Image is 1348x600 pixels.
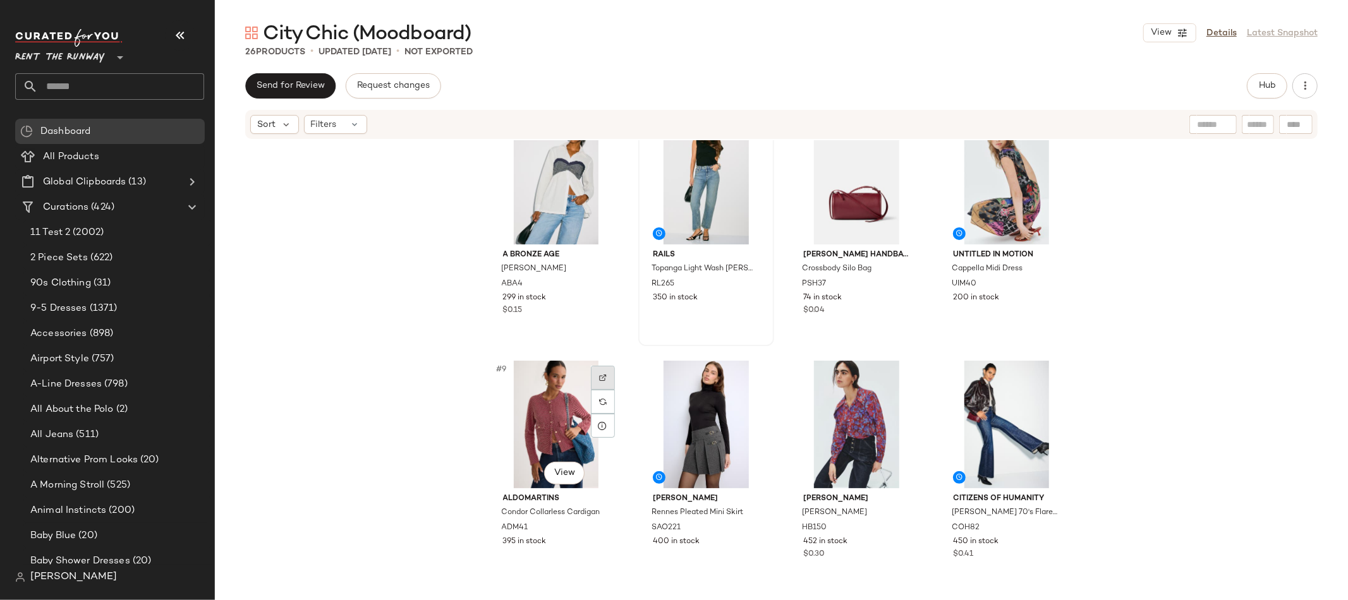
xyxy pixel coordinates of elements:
[40,124,90,139] span: Dashboard
[503,305,523,316] span: $0.15
[953,549,973,560] span: $0.41
[30,453,138,467] span: Alternative Prom Looks
[30,478,104,493] span: A Morning Stroll
[404,45,473,59] p: Not Exported
[802,522,827,534] span: HB150
[89,352,114,366] span: (757)
[952,279,976,290] span: UIM40
[502,522,528,534] span: ADM41
[311,118,337,131] span: Filters
[803,536,847,548] span: 452 in stock
[30,529,76,543] span: Baby Blue
[30,251,88,265] span: 2 Piece Sets
[114,402,128,417] span: (2)
[30,570,117,585] span: [PERSON_NAME]
[263,21,471,47] span: City Chic (Moodboard)
[1258,81,1276,91] span: Hub
[30,377,102,392] span: A-Line Dresses
[1143,23,1196,42] button: View
[30,402,114,417] span: All About the Polo
[15,43,105,66] span: Rent the Runway
[87,301,118,316] span: (1371)
[138,453,159,467] span: (20)
[802,507,867,519] span: [PERSON_NAME]
[30,554,130,568] span: Baby Shower Dresses
[30,276,91,291] span: 90s Clothing
[310,44,313,59] span: •
[953,292,999,304] span: 200 in stock
[257,118,276,131] span: Sort
[126,175,146,189] span: (13)
[88,251,113,265] span: (622)
[653,292,698,304] span: 350 in stock
[652,279,674,290] span: RL265
[652,507,743,519] span: Rennes Pleated Mini Skirt
[1150,28,1172,38] span: View
[953,493,1060,505] span: Citizens of Humanity
[503,493,610,505] span: Aldomartins
[502,263,567,275] span: [PERSON_NAME]
[653,249,760,261] span: Rails
[652,522,681,534] span: SAO221
[1206,27,1237,40] a: Details
[70,225,104,240] span: (2002)
[554,468,575,478] span: View
[245,47,256,57] span: 26
[43,175,126,189] span: Global Clipboards
[256,81,325,91] span: Send for Review
[30,428,73,442] span: All Jeans
[503,292,547,304] span: 299 in stock
[88,200,114,215] span: (424)
[953,249,1060,261] span: Untitled in Motion
[953,536,999,548] span: 450 in stock
[495,363,509,376] span: #9
[30,327,87,341] span: Accessories
[346,73,440,99] button: Request changes
[652,263,758,275] span: Topanga Light Wash [PERSON_NAME]
[803,305,825,316] span: $0.04
[952,263,1023,275] span: Cappella Midi Dress
[502,507,600,519] span: Condor Collarless Cardigan
[87,327,114,341] span: (898)
[245,45,305,59] div: Products
[653,493,760,505] span: [PERSON_NAME]
[30,301,87,316] span: 9-5 Dresses
[91,276,111,291] span: (31)
[76,529,97,543] span: (20)
[803,249,910,261] span: [PERSON_NAME] Handbags
[544,462,585,484] button: View
[30,352,89,366] span: Airport Style
[599,398,607,405] img: svg%3e
[952,522,980,534] span: COH82
[356,81,430,91] span: Request changes
[803,549,825,560] span: $0.30
[493,361,620,488] img: ADM41.jpg
[396,44,399,59] span: •
[502,279,523,290] span: ABA4
[245,73,336,99] button: Send for Review
[653,536,700,548] span: 400 in stock
[319,45,391,59] p: updated [DATE]
[503,536,547,548] span: 395 in stock
[943,361,1070,488] img: COH82.jpg
[802,279,826,290] span: PSH37
[102,377,128,392] span: (798)
[1247,73,1287,99] button: Hub
[43,150,99,164] span: All Products
[803,292,842,304] span: 74 in stock
[30,225,70,240] span: 11 Test 2
[106,503,135,518] span: (200)
[803,493,910,505] span: [PERSON_NAME]
[503,249,610,261] span: A Bronze Age
[43,200,88,215] span: Curations
[20,125,33,138] img: svg%3e
[793,361,920,488] img: HB150.jpg
[643,361,770,488] img: SAO221.jpg
[802,263,871,275] span: Crossbody Silo Bag
[130,554,152,568] span: (20)
[73,428,99,442] span: (511)
[30,503,106,518] span: Animal Instincts
[15,572,25,582] img: svg%3e
[952,507,1059,519] span: [PERSON_NAME] 70's Flare [PERSON_NAME]
[599,374,607,381] img: svg%3e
